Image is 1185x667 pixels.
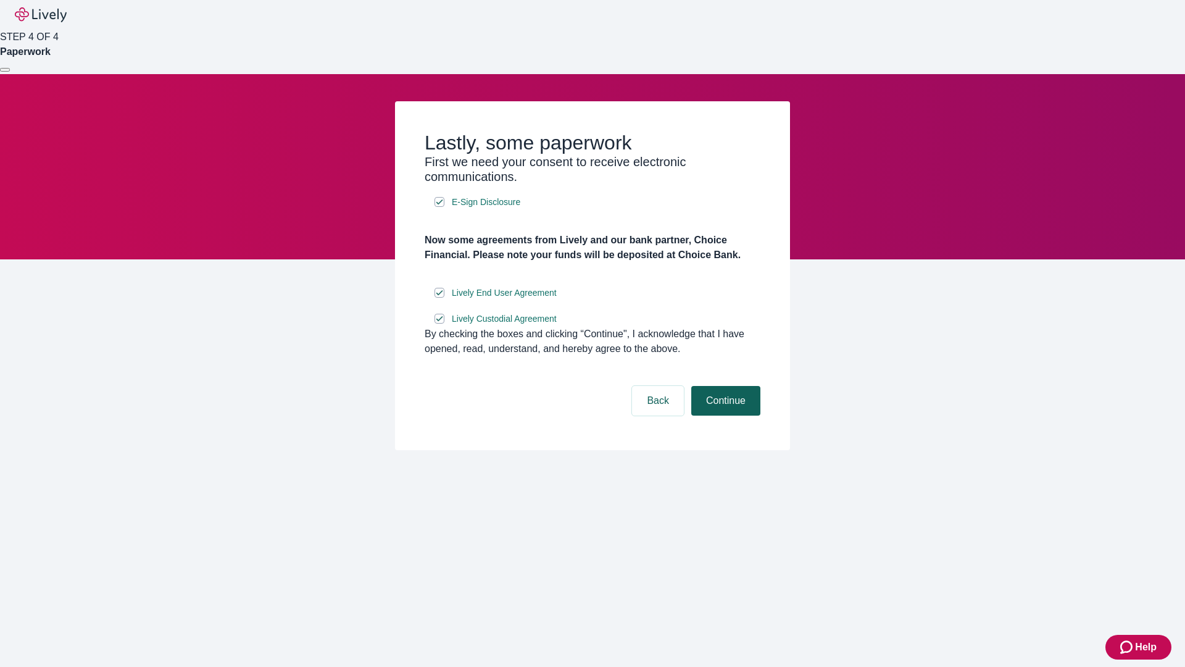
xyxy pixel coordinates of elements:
span: Lively Custodial Agreement [452,313,557,325]
a: e-sign disclosure document [449,285,559,301]
button: Zendesk support iconHelp [1105,635,1171,660]
a: e-sign disclosure document [449,195,523,210]
span: E-Sign Disclosure [452,196,520,209]
h4: Now some agreements from Lively and our bank partner, Choice Financial. Please note your funds wi... [425,233,760,262]
a: e-sign disclosure document [449,311,559,327]
div: By checking the boxes and clicking “Continue", I acknowledge that I have opened, read, understand... [425,327,760,356]
h2: Lastly, some paperwork [425,131,760,154]
span: Lively End User Agreement [452,287,557,300]
span: Help [1135,640,1157,655]
svg: Zendesk support icon [1120,640,1135,655]
img: Lively [15,7,67,22]
button: Back [632,386,684,416]
button: Continue [691,386,760,416]
h3: First we need your consent to receive electronic communications. [425,154,760,184]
